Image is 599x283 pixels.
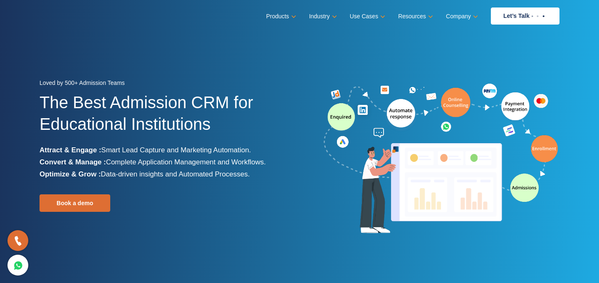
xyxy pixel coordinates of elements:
a: Book a demo [40,194,110,212]
h1: The Best Admission CRM for Educational Institutions [40,92,293,144]
a: Use Cases [350,10,384,22]
a: Company [446,10,476,22]
img: admission-software-home-page-header [322,82,559,237]
span: Smart Lead Capture and Marketing Automation. [101,146,251,154]
a: Resources [398,10,431,22]
a: Let’s Talk [491,7,559,25]
span: Complete Application Management and Workflows. [106,158,266,166]
b: Attract & Engage : [40,146,101,154]
div: Loved by 500+ Admission Teams [40,77,293,92]
a: Industry [309,10,335,22]
span: Data-driven insights and Automated Processes. [101,170,250,178]
b: Convert & Manage : [40,158,106,166]
b: Optimize & Grow : [40,170,101,178]
a: Products [266,10,295,22]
